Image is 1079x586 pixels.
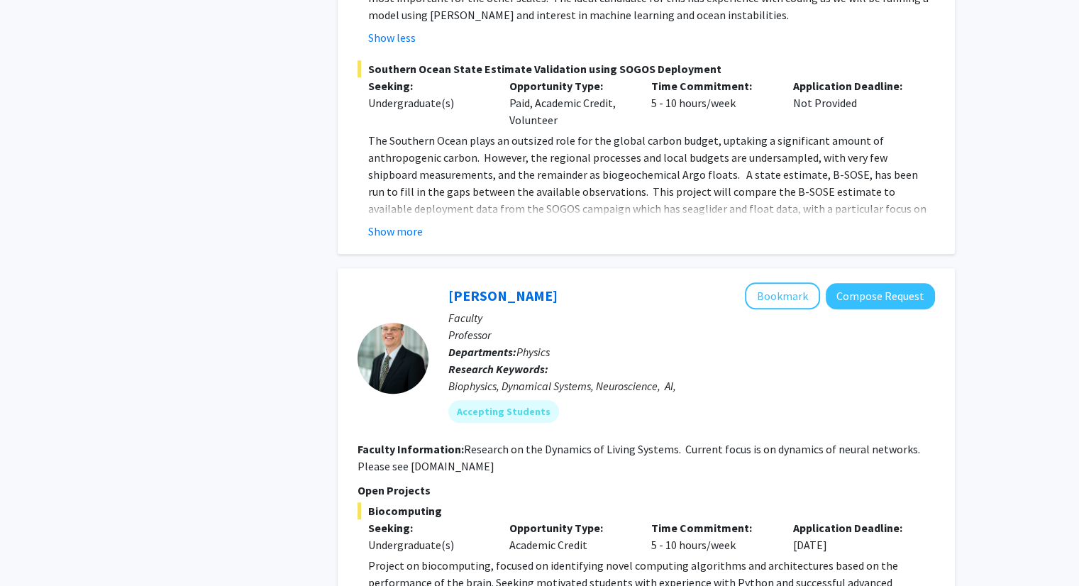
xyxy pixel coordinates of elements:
p: Application Deadline: [793,519,914,536]
div: Paid, Academic Credit, Volunteer [499,77,641,128]
p: Application Deadline: [793,77,914,94]
div: 5 - 10 hours/week [641,519,782,553]
b: Departments: [448,345,516,359]
b: Faculty Information: [358,442,464,456]
div: Not Provided [782,77,924,128]
button: Compose Request to Wolfgang Losert [826,283,935,309]
div: Academic Credit [499,519,641,553]
p: Opportunity Type: [509,77,630,94]
a: [PERSON_NAME] [448,287,558,304]
p: Seeking: [368,519,489,536]
p: Time Commitment: [651,77,772,94]
p: Faculty [448,309,935,326]
div: Biophysics, Dynamical Systems, Neuroscience, AI, [448,377,935,394]
div: [DATE] [782,519,924,553]
button: Show less [368,29,416,46]
div: 5 - 10 hours/week [641,77,782,128]
button: Show more [368,223,423,240]
iframe: Chat [11,522,60,575]
button: Add Wolfgang Losert to Bookmarks [745,282,820,309]
div: Undergraduate(s) [368,94,489,111]
fg-read-more: Research on the Dynamics of Living Systems. Current focus is on dynamics of neural networks. Plea... [358,442,920,473]
span: Biocomputing [358,502,935,519]
p: Opportunity Type: [509,519,630,536]
p: Seeking: [368,77,489,94]
span: The Southern Ocean plays an outsized role for the global carbon budget, uptaking a significant am... [368,133,933,267]
div: Undergraduate(s) [368,536,489,553]
b: Research Keywords: [448,362,548,376]
mat-chip: Accepting Students [448,400,559,423]
p: Time Commitment: [651,519,772,536]
span: Southern Ocean State Estimate Validation using SOGOS Deployment [358,60,935,77]
p: Open Projects [358,482,935,499]
p: Professor [448,326,935,343]
span: Physics [516,345,550,359]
